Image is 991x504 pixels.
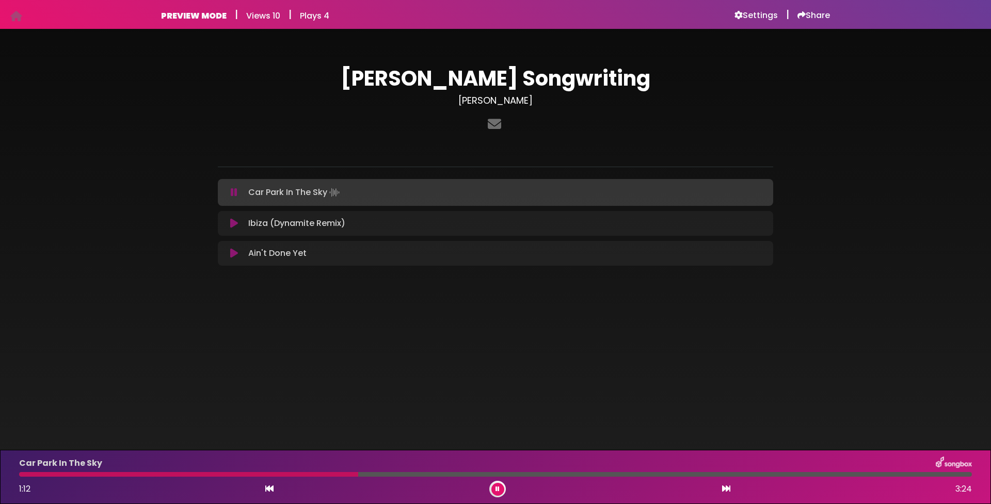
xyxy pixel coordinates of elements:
[300,11,329,21] h6: Plays 4
[734,10,778,21] a: Settings
[248,185,342,200] p: Car Park In The Sky
[797,10,830,21] a: Share
[235,8,238,21] h5: |
[289,8,292,21] h5: |
[248,247,307,259] p: Ain't Done Yet
[248,217,345,230] p: Ibiza (Dynamite Remix)
[218,66,773,91] h1: [PERSON_NAME] Songwriting
[327,185,342,200] img: waveform4.gif
[246,11,280,21] h6: Views 10
[218,95,773,106] h3: [PERSON_NAME]
[786,8,789,21] h5: |
[161,11,227,21] h6: PREVIEW MODE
